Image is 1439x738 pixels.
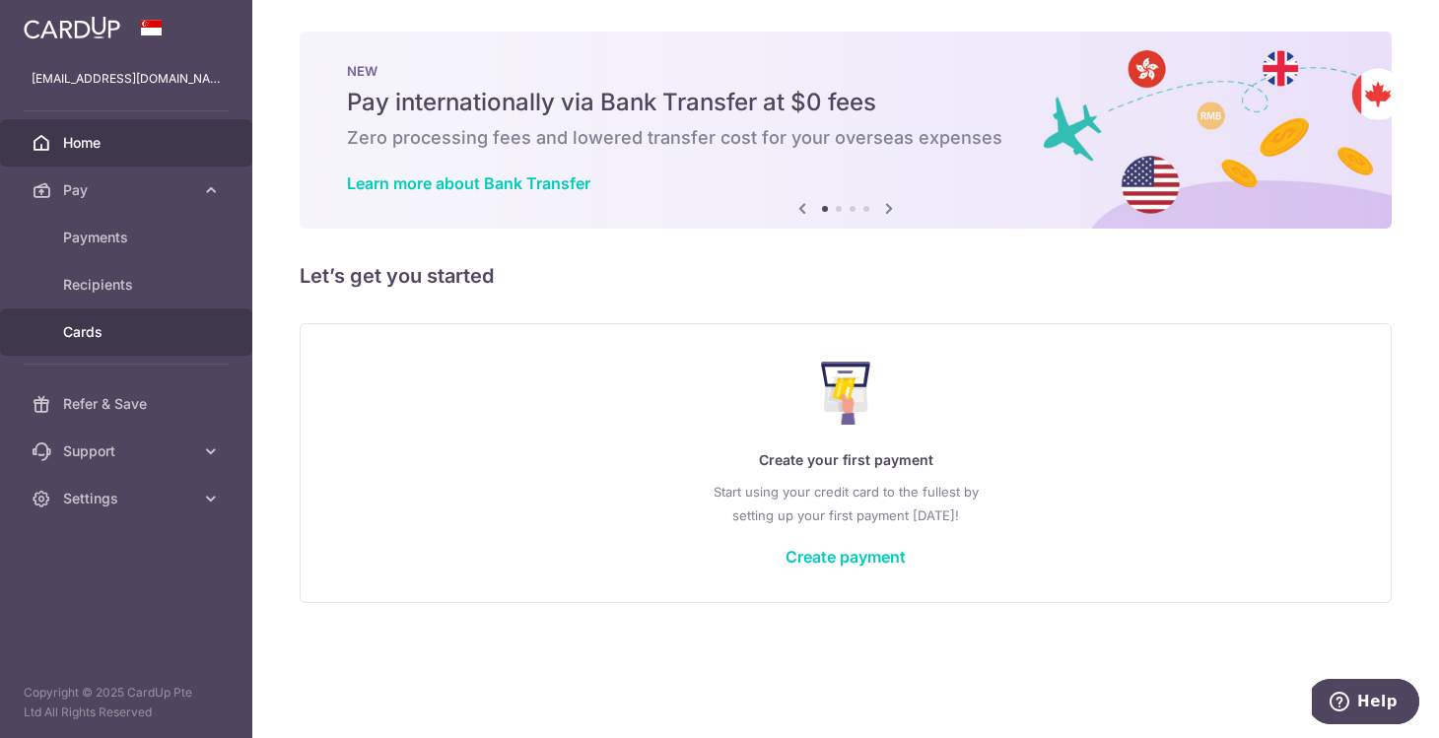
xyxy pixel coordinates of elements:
[786,547,906,567] a: Create payment
[63,133,193,153] span: Home
[1312,679,1419,728] iframe: Opens a widget where you can find more information
[63,394,193,414] span: Refer & Save
[45,14,86,32] span: Help
[32,69,221,89] p: [EMAIL_ADDRESS][DOMAIN_NAME]
[63,441,193,461] span: Support
[347,87,1344,118] h5: Pay internationally via Bank Transfer at $0 fees
[24,16,120,39] img: CardUp
[347,173,590,193] a: Learn more about Bank Transfer
[63,322,193,342] span: Cards
[347,63,1344,79] p: NEW
[63,275,193,295] span: Recipients
[340,480,1351,527] p: Start using your credit card to the fullest by setting up your first payment [DATE]!
[63,489,193,508] span: Settings
[340,448,1351,472] p: Create your first payment
[347,126,1344,150] h6: Zero processing fees and lowered transfer cost for your overseas expenses
[821,362,871,425] img: Make Payment
[63,228,193,247] span: Payments
[300,260,1392,292] h5: Let’s get you started
[63,180,193,200] span: Pay
[300,32,1392,229] img: Bank transfer banner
